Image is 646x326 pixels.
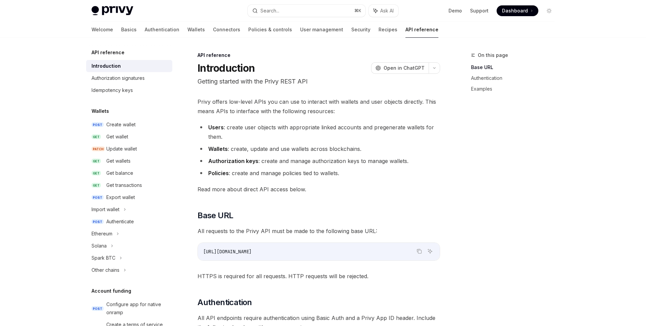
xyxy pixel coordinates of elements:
a: POSTExport wallet [86,191,172,203]
a: User management [300,22,343,38]
div: Get transactions [106,181,142,189]
span: POST [92,195,104,200]
button: Open in ChatGPT [371,62,429,74]
a: Idempotency keys [86,84,172,96]
a: Introduction [86,60,172,72]
span: [URL][DOMAIN_NAME] [203,249,252,255]
div: Authorization signatures [92,74,145,82]
button: Ask AI [426,247,434,256]
span: GET [92,134,101,139]
span: PATCH [92,146,105,152]
img: light logo [92,6,133,15]
div: Export wallet [106,193,135,201]
li: : create, update and use wallets across blockchains. [198,144,440,154]
strong: Users [208,124,224,131]
a: PATCHUpdate wallet [86,143,172,155]
span: Ask AI [380,7,394,14]
a: Connectors [213,22,240,38]
a: Basics [121,22,137,38]
a: Authentication [471,73,560,84]
div: Configure app for native onramp [106,300,168,317]
a: Recipes [379,22,397,38]
div: Update wallet [106,145,137,153]
li: : create and manage authorization keys to manage wallets. [198,156,440,166]
a: API reference [405,22,438,38]
div: Ethereum [92,230,112,238]
strong: Policies [208,170,229,176]
span: POST [92,219,104,224]
div: Get balance [106,169,133,177]
a: GETGet transactions [86,179,172,191]
span: POST [92,122,104,127]
div: Authenticate [106,218,134,226]
a: POSTCreate wallet [86,119,172,131]
div: Get wallets [106,157,131,165]
li: : create and manage policies tied to wallets. [198,168,440,178]
button: Search...⌘K [248,5,365,17]
button: Copy the contents from the code block [415,247,424,256]
div: Idempotency keys [92,86,133,94]
a: Welcome [92,22,113,38]
a: Dashboard [497,5,538,16]
a: POSTConfigure app for native onramp [86,298,172,319]
a: GETGet balance [86,167,172,179]
div: Get wallet [106,133,128,141]
span: Privy offers low-level APIs you can use to interact with wallets and user objects directly. This ... [198,97,440,116]
a: Authorization signatures [86,72,172,84]
span: HTTPS is required for all requests. HTTP requests will be rejected. [198,271,440,281]
a: Authentication [145,22,179,38]
a: Base URL [471,62,560,73]
p: Getting started with the Privy REST API [198,77,440,86]
a: Security [351,22,370,38]
a: Wallets [187,22,205,38]
h1: Introduction [198,62,255,74]
a: Examples [471,84,560,94]
span: Read more about direct API access below. [198,185,440,194]
span: GET [92,183,101,188]
span: Base URL [198,210,233,221]
a: Support [470,7,489,14]
span: On this page [478,51,508,59]
span: Open in ChatGPT [384,65,425,71]
span: All requests to the Privy API must be made to the following base URL: [198,226,440,236]
strong: Wallets [208,145,228,152]
div: Import wallet [92,205,119,214]
div: Other chains [92,266,119,274]
a: POSTAuthenticate [86,216,172,228]
div: Introduction [92,62,121,70]
span: ⌘ K [354,8,361,13]
span: POST [92,306,104,311]
strong: Authorization keys [208,158,258,164]
div: Solana [92,242,107,250]
a: Policies & controls [248,22,292,38]
h5: API reference [92,48,124,57]
div: API reference [198,52,440,59]
h5: Wallets [92,107,109,115]
a: GETGet wallet [86,131,172,143]
div: Spark BTC [92,254,115,262]
li: : create user objects with appropriate linked accounts and pregenerate wallets for them. [198,123,440,141]
div: Search... [260,7,279,15]
span: Authentication [198,297,252,308]
a: GETGet wallets [86,155,172,167]
span: Dashboard [502,7,528,14]
a: Demo [448,7,462,14]
button: Ask AI [369,5,398,17]
span: GET [92,159,101,164]
span: GET [92,171,101,176]
h5: Account funding [92,287,131,295]
div: Create wallet [106,121,136,129]
button: Toggle dark mode [544,5,554,16]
